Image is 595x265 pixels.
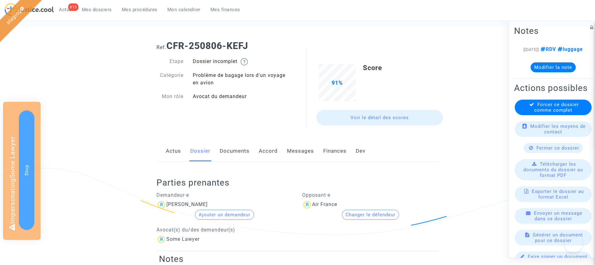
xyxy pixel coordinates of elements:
[534,102,579,113] span: Forcer ce dossier comme complet
[536,145,579,151] span: Fermer ce dossier
[77,5,117,14] a: Mes dossiers
[156,191,293,199] p: Demandeur·e
[332,79,343,86] span: 91%
[514,25,592,36] h2: Notes
[5,3,54,16] img: jc-logo.svg
[533,232,583,243] span: Générer un document pour ce dossier
[24,165,29,176] span: Stop
[166,201,208,207] div: [PERSON_NAME]
[363,64,382,72] b: Score
[5,8,22,26] a: staging
[240,58,248,65] img: help.svg
[312,201,337,207] div: Air France
[531,62,576,72] button: Modifier la note
[514,83,592,93] h2: Actions possibles
[166,141,181,161] a: Actus
[156,235,166,245] img: icon-user.svg
[122,7,157,12] span: Mes procédures
[287,141,314,161] a: Messages
[539,46,556,52] span: RDV
[220,141,249,161] a: Documents
[556,46,583,52] span: luggage
[523,47,539,52] span: [[DATE]]
[564,234,583,253] iframe: Help Scout Beacon - Open
[117,5,162,14] a: Mes procédures
[156,226,293,234] p: Avocat(s) du/des demandeur(s)
[162,5,205,14] a: Mon calendrier
[3,102,41,240] div: Impersonating
[302,200,312,210] img: icon-user.svg
[19,110,34,230] button: Stop
[159,254,436,264] h2: Notes
[68,3,78,11] div: 813
[195,210,254,220] button: Ajouter un demandeur
[259,141,278,161] a: Accord
[530,124,586,135] span: Modifier les moyens de contact
[532,189,584,200] span: Exporter le dossier au format Excel
[188,72,297,87] div: Problème de bagage lors d'un voyage en avion
[156,177,443,188] h2: Parties prenantes
[156,200,166,210] img: icon-user.svg
[342,210,399,220] button: Changer le défendeur
[166,236,200,242] div: Some Lawyer
[316,110,443,125] a: Voir le détail des scores
[523,161,583,178] span: Télécharger les documents du dossier au format PDF
[59,7,72,12] span: Actus
[54,5,77,14] a: 813Actus
[188,93,297,100] div: Avocat du demandeur
[166,40,248,51] b: CFR-250806-KEFJ
[190,141,210,161] a: Dossier
[302,191,439,199] p: Opposant·e
[152,93,188,100] div: Mon rôle
[82,7,112,12] span: Mes dossiers
[356,141,365,161] a: Dev
[323,141,346,161] a: Finances
[528,254,588,265] span: Faire signer un document à un participant
[210,7,240,12] span: Mes finances
[152,72,188,87] div: Catégorie
[534,210,582,222] span: Envoyer un message dans ce dossier
[152,58,188,65] div: Etape
[188,58,297,65] div: Dossier incomplet
[205,5,245,14] a: Mes finances
[156,44,166,50] span: Ref.
[167,7,201,12] span: Mon calendrier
